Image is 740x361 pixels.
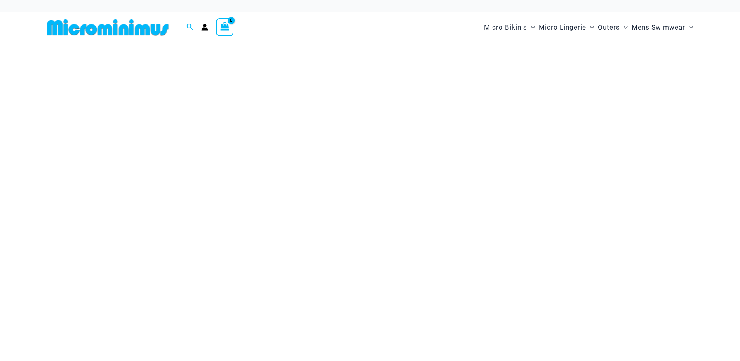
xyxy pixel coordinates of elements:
[484,17,527,37] span: Micro Bikinis
[596,16,630,39] a: OutersMenu ToggleMenu Toggle
[482,16,537,39] a: Micro BikinisMenu ToggleMenu Toggle
[201,24,208,31] a: Account icon link
[527,17,535,37] span: Menu Toggle
[586,17,594,37] span: Menu Toggle
[44,19,172,36] img: MM SHOP LOGO FLAT
[620,17,628,37] span: Menu Toggle
[537,16,596,39] a: Micro LingerieMenu ToggleMenu Toggle
[685,17,693,37] span: Menu Toggle
[632,17,685,37] span: Mens Swimwear
[186,23,193,32] a: Search icon link
[216,18,234,36] a: View Shopping Cart, empty
[598,17,620,37] span: Outers
[481,14,696,40] nav: Site Navigation
[539,17,586,37] span: Micro Lingerie
[630,16,695,39] a: Mens SwimwearMenu ToggleMenu Toggle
